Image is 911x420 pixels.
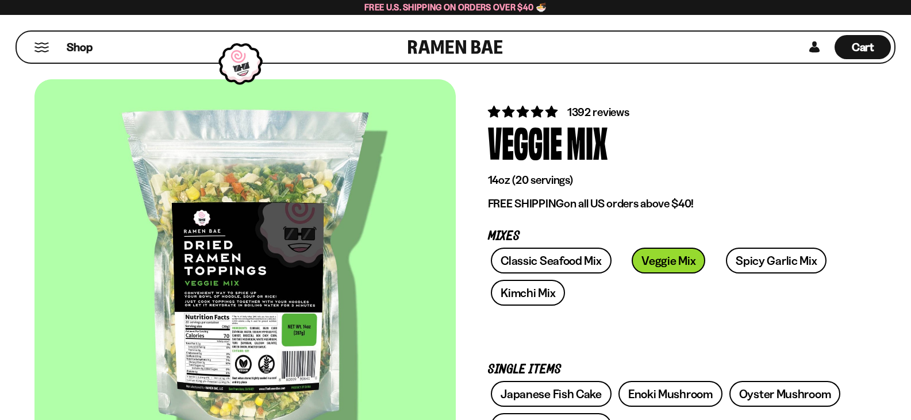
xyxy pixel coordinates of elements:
a: Oyster Mushroom [729,381,841,407]
div: Mix [567,120,608,163]
p: Single Items [488,364,844,375]
p: 14oz (20 servings) [488,173,844,187]
a: Kimchi Mix [491,280,565,306]
button: Mobile Menu Trigger [34,43,49,52]
strong: FREE SHIPPING [488,196,564,210]
span: Free U.S. Shipping on Orders over $40 🍜 [364,2,547,13]
span: Cart [852,40,874,54]
a: Cart [835,32,891,63]
a: Spicy Garlic Mix [726,248,827,273]
a: Enoki Mushroom [618,381,722,407]
span: Shop [67,40,93,55]
span: 4.76 stars [488,105,560,119]
a: Classic Seafood Mix [491,248,611,273]
p: on all US orders above $40! [488,196,844,211]
a: Shop [67,35,93,59]
a: Japanese Fish Cake [491,381,612,407]
div: Veggie [488,120,562,163]
span: 1392 reviews [567,105,629,119]
p: Mixes [488,231,844,242]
